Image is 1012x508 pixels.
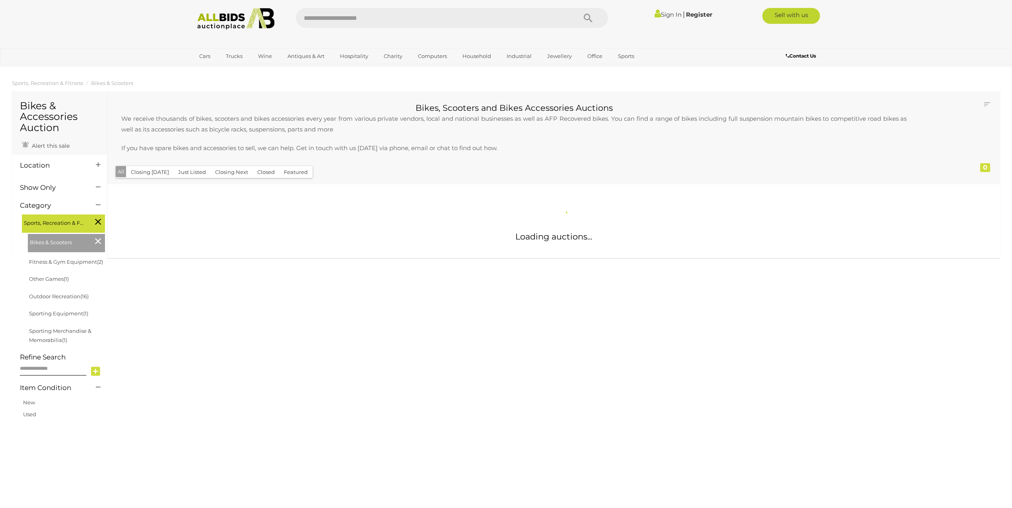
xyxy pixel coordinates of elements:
span: (16) [80,293,89,299]
a: Cars [194,50,216,63]
span: Alert this sale [30,142,70,149]
h4: Refine Search [20,353,105,361]
span: Sports, Recreation & Fitness [24,216,84,228]
a: Household [457,50,496,63]
a: Bikes & Scooters [91,80,133,86]
div: 0 [980,163,990,172]
button: All [116,166,126,178]
a: Wine [253,50,277,63]
b: Contact Us [786,53,816,59]
a: Sporting Merchandise & Memorabilia(1) [29,328,91,343]
a: Outdoor Recreation(16) [29,293,89,299]
button: Featured [279,166,313,178]
a: Other Games(1) [29,276,69,282]
h4: Location [20,162,84,169]
a: [GEOGRAPHIC_DATA] [194,63,261,76]
button: Closing Next [210,166,253,178]
button: Just Listed [173,166,211,178]
a: Register [686,11,712,18]
a: Alert this sale [20,139,72,151]
a: Sports, Recreation & Fitness [12,80,83,86]
span: | [683,10,685,19]
span: Loading auctions... [515,232,592,241]
a: Sporting Equipment(1) [29,310,88,317]
button: Closed [253,166,280,178]
a: Jewellery [542,50,577,63]
a: Hospitality [335,50,373,63]
span: (2) [97,259,103,265]
p: We receive thousands of bikes, scooters and bikes accessories every year from various private ven... [113,113,915,135]
a: Antiques & Art [282,50,330,63]
span: (1) [64,276,69,282]
a: Trucks [221,50,248,63]
span: (1) [83,310,88,317]
a: Sell with us [762,8,820,24]
a: Contact Us [786,52,818,60]
a: Fitness & Gym Equipment(2) [29,259,103,265]
a: Used [23,411,36,417]
span: Bikes & Scooters [30,236,89,247]
h4: Show Only [20,184,84,191]
a: Computers [413,50,452,63]
h2: Bikes, Scooters and Bikes Accessories Auctions [113,103,915,112]
button: Closing [DATE] [126,166,174,178]
h1: Bikes & Accessories Auction [20,100,99,133]
a: Sign In [655,11,682,18]
span: (1) [62,337,67,343]
h4: Category [20,202,84,209]
a: Office [582,50,608,63]
button: Search [568,8,608,28]
img: Allbids.com.au [193,8,279,30]
a: Charity [379,50,408,63]
a: Industrial [501,50,537,63]
h4: Item Condition [20,384,84,392]
a: Sports [613,50,639,63]
p: If you have spare bikes and accessories to sell, we can help. Get in touch with us [DATE] via pho... [113,143,915,153]
a: New [23,399,35,406]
